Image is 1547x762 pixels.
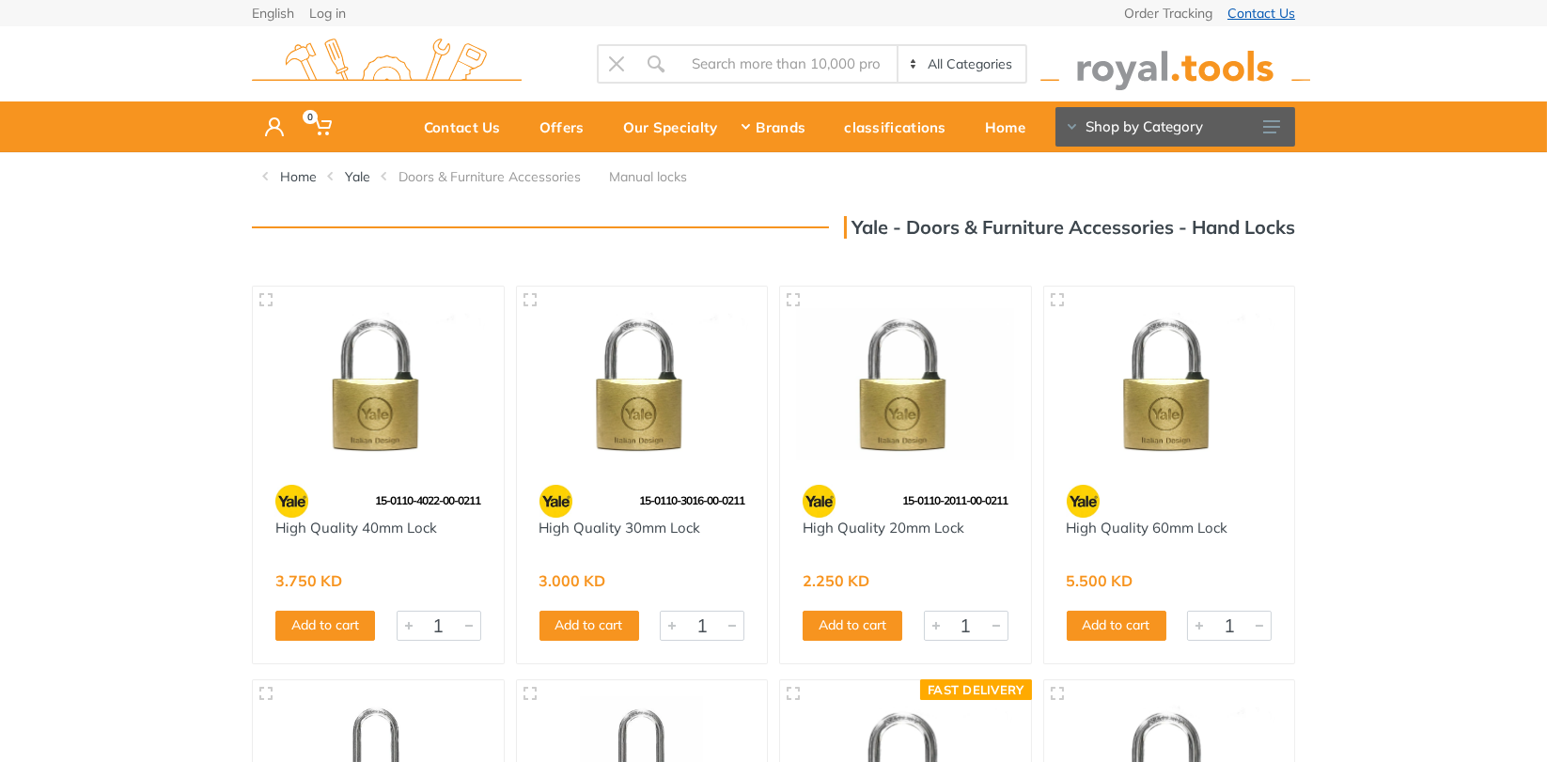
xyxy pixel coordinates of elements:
div: 3.750 KD [275,573,342,588]
div: classifications [819,107,960,147]
img: Royal Tools - High Quality 20mm Lock [797,303,1014,466]
a: Home [280,167,317,186]
img: royal.tools Logo [252,39,522,90]
img: 23.webp [275,485,308,518]
input: Site search [676,44,897,84]
a: English [252,7,294,20]
a: Home [960,101,1039,152]
button: Shop by Category [1055,107,1295,147]
font: Shop by Category [1086,117,1203,135]
a: classifications [819,101,960,152]
div: Fast delivery [920,679,1031,700]
a: 0 [297,101,345,152]
a: Log in [309,7,346,20]
span: 15-0110-3016-00-0211 [639,493,744,507]
a: High Quality 30mm Lock [539,519,701,537]
a: Order Tracking [1124,7,1212,20]
a: High Quality 20mm Lock [803,519,964,537]
font: Brands [756,120,805,134]
span: 15-0110-4022-00-0211 [376,493,481,507]
div: 5.500 KD [1067,573,1133,588]
img: Royal Tools - High Quality 60mm Lock [1061,303,1278,466]
a: High Quality 60mm Lock [1067,519,1228,537]
a: Contact Us [1227,7,1295,20]
a: Our Specialty [598,101,731,152]
img: 23.webp [539,485,572,518]
a: Doors & Furniture Accessories [398,167,581,186]
span: 15-0110-2011-00-0211 [903,493,1008,507]
img: Royal Tools - High Quality 40mm Lock [270,303,487,466]
div: 2.250 KD [803,573,869,588]
img: 23.webp [803,485,836,518]
button: Add to cart [275,611,375,641]
select: Category [897,46,1025,82]
button: Add to cart [1067,611,1166,641]
a: Yale [345,167,370,186]
button: Add to cart [539,611,639,641]
button: Add to cart [803,611,902,641]
nav: breadcrumb [252,167,1295,186]
div: Home [960,107,1039,147]
a: High Quality 40mm Lock [275,519,437,537]
a: Offers [514,101,598,152]
li: Manual locks [581,167,687,186]
img: royal.tools Logo [1040,39,1310,90]
span: 0 [303,110,318,124]
div: Contact Us [398,107,514,147]
a: Contact Us [398,101,514,152]
div: Our Specialty [598,107,731,147]
div: Offers [514,107,598,147]
img: 23.webp [1067,485,1100,518]
div: 3.000 KD [539,573,606,588]
h3: Yale - Doors & Furniture Accessories - Hand Locks [844,216,1295,239]
img: Royal Tools - High Quality 30mm Lock [534,303,751,466]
